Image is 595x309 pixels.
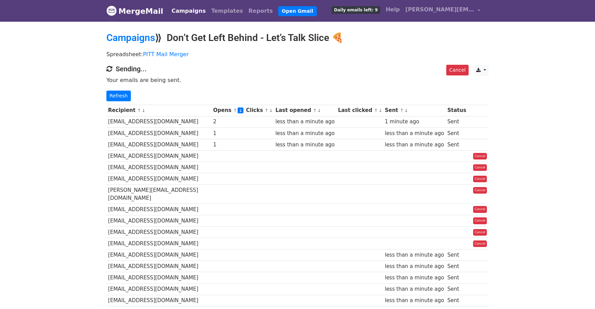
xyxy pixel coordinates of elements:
div: less than a minute ago [385,130,444,137]
h2: ⟫ Don’t Get Left Behind - Let’s Talk Slice 🍕 [106,32,489,44]
a: [PERSON_NAME][EMAIL_ADDRESS][PERSON_NAME][DOMAIN_NAME] [403,3,483,19]
td: [EMAIL_ADDRESS][DOMAIN_NAME] [106,162,211,173]
td: [EMAIL_ADDRESS][DOMAIN_NAME] [106,284,211,295]
th: Clicks [244,105,274,116]
th: Sent [383,105,446,116]
td: [EMAIL_ADDRESS][DOMAIN_NAME] [106,204,211,215]
a: ↓ [378,108,382,113]
td: [EMAIL_ADDRESS][DOMAIN_NAME] [106,215,211,226]
div: less than a minute ago [385,262,444,270]
span: [PERSON_NAME][EMAIL_ADDRESS][PERSON_NAME][DOMAIN_NAME] [405,6,474,14]
td: [EMAIL_ADDRESS][DOMAIN_NAME] [106,261,211,272]
td: Sent [446,261,468,272]
div: less than a minute ago [385,274,444,282]
img: MergeMail logo [106,6,117,16]
td: [EMAIL_ADDRESS][DOMAIN_NAME] [106,238,211,249]
a: MergeMail [106,4,163,18]
a: ↓ [404,108,408,113]
td: Sent [446,127,468,139]
td: Sent [446,284,468,295]
div: less than a minute ago [275,141,335,149]
a: ↓ [317,108,321,113]
td: [EMAIL_ADDRESS][DOMAIN_NAME] [106,295,211,306]
p: Your emails are being sent. [106,76,489,84]
a: Templates [208,4,246,18]
a: Cancel [473,217,487,224]
th: Status [446,105,468,116]
a: ↑ [137,108,141,113]
th: Last clicked [336,105,383,116]
div: less than a minute ago [385,251,444,259]
div: less than a minute ago [385,297,444,305]
a: ↓ [238,107,243,113]
td: [EMAIL_ADDRESS][DOMAIN_NAME] [106,173,211,185]
a: Cancel [473,187,487,194]
div: less than a minute ago [275,130,335,137]
div: less than a minute ago [385,285,444,293]
a: Daily emails left: 9 [329,3,383,17]
td: [EMAIL_ADDRESS][DOMAIN_NAME] [106,150,211,162]
td: [PERSON_NAME][EMAIL_ADDRESS][DOMAIN_NAME] [106,185,211,204]
td: Sent [446,249,468,261]
div: 1 [213,141,243,149]
a: Campaigns [169,4,208,18]
td: Sent [446,139,468,150]
td: [EMAIL_ADDRESS][DOMAIN_NAME] [106,227,211,238]
td: Sent [446,272,468,284]
a: ↑ [400,108,404,113]
td: [EMAIL_ADDRESS][DOMAIN_NAME] [106,116,211,127]
a: Cancel [473,164,487,171]
a: Cancel [473,240,487,247]
a: ↑ [374,108,378,113]
a: Help [383,3,403,17]
td: Sent [446,295,468,306]
th: Last opened [274,105,336,116]
a: Refresh [106,91,131,101]
a: Cancel [473,206,487,213]
td: [EMAIL_ADDRESS][DOMAIN_NAME] [106,139,211,150]
a: ↑ [233,108,237,113]
a: PITT Mail Merger [143,51,189,58]
span: Daily emails left: 9 [332,6,380,14]
a: Cancel [473,229,487,236]
a: Cancel [473,176,487,183]
div: less than a minute ago [385,141,444,149]
a: Cancel [446,65,469,75]
a: Reports [246,4,276,18]
a: ↓ [269,108,273,113]
td: Sent [446,116,468,127]
div: less than a minute ago [275,118,335,126]
a: ↓ [142,108,145,113]
a: Cancel [473,153,487,160]
a: ↑ [265,108,269,113]
th: Recipient [106,105,211,116]
a: ↑ [313,108,317,113]
td: [EMAIL_ADDRESS][DOMAIN_NAME] [106,249,211,261]
td: [EMAIL_ADDRESS][DOMAIN_NAME] [106,272,211,284]
div: 2 [213,118,243,126]
div: 1 [213,130,243,137]
th: Opens [211,105,244,116]
div: 1 minute ago [385,118,444,126]
td: [EMAIL_ADDRESS][DOMAIN_NAME] [106,127,211,139]
a: Campaigns [106,32,155,43]
a: Open Gmail [278,6,316,16]
h4: Sending... [106,65,489,73]
p: Spreadsheet: [106,51,489,58]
